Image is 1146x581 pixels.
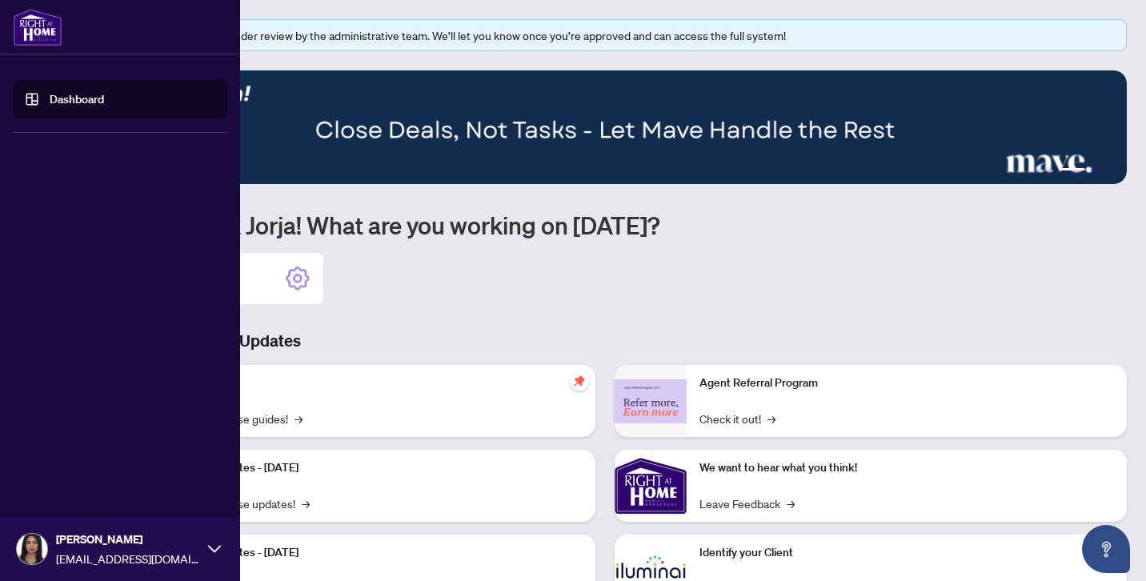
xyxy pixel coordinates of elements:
span: → [295,410,303,427]
p: Platform Updates - [DATE] [168,544,583,562]
p: We want to hear what you think! [699,459,1114,477]
button: Open asap [1082,525,1130,573]
span: → [767,410,775,427]
img: We want to hear what you think! [615,450,687,522]
span: → [787,495,795,512]
p: Self-Help [168,375,583,392]
div: Your profile is currently under review by the administrative team. We’ll let you know once you’re... [111,26,1116,44]
p: Platform Updates - [DATE] [168,459,583,477]
p: Identify your Client [699,544,1114,562]
button: 1 [1034,168,1040,174]
img: logo [13,8,62,46]
button: 5 [1104,168,1111,174]
h1: Welcome back Jorja! What are you working on [DATE]? [83,210,1127,240]
span: → [302,495,310,512]
button: 2 [1047,168,1053,174]
img: Slide 2 [83,70,1127,184]
img: Agent Referral Program [615,379,687,423]
a: Dashboard [50,92,104,106]
a: Leave Feedback→ [699,495,795,512]
a: Check it out!→ [699,410,775,427]
button: 4 [1092,168,1098,174]
img: Profile Icon [17,534,47,564]
span: [PERSON_NAME] [56,531,200,548]
span: pushpin [570,371,589,391]
button: 3 [1060,168,1085,174]
h3: Brokerage & Industry Updates [83,330,1127,352]
span: [EMAIL_ADDRESS][DOMAIN_NAME] [56,550,200,567]
p: Agent Referral Program [699,375,1114,392]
